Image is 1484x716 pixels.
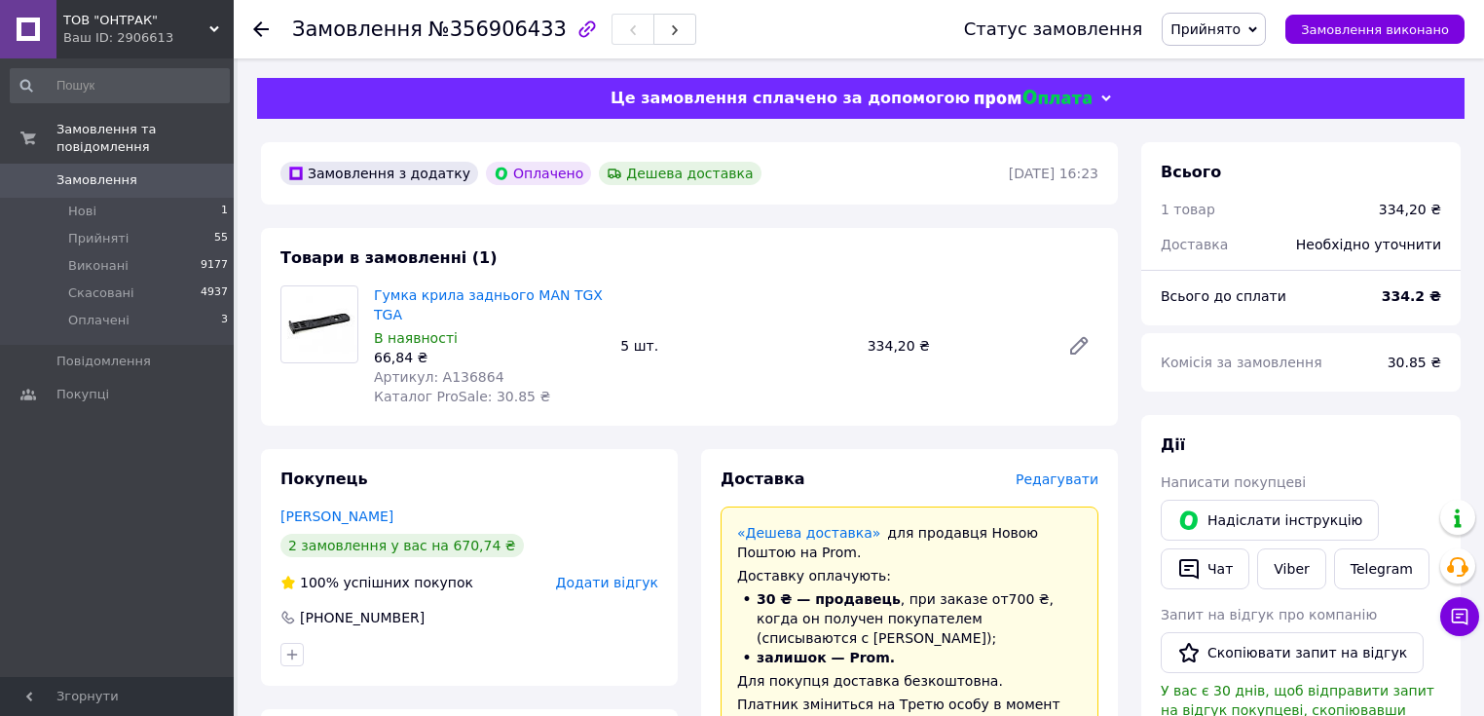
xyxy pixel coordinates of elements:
span: Замовлення та повідомлення [56,121,234,156]
span: Доставка [721,470,805,488]
span: 100% [300,575,339,590]
button: Чат [1161,548,1249,589]
div: Необхідно уточнити [1284,223,1453,266]
div: Доставку оплачують: [737,566,1082,585]
a: Telegram [1334,548,1429,589]
span: 1 товар [1161,202,1215,217]
button: Надіслати інструкцію [1161,500,1379,541]
a: Редагувати [1059,326,1098,365]
div: Ваш ID: 2906613 [63,29,234,47]
span: 3 [221,312,228,329]
span: Дії [1161,435,1185,454]
span: №356906433 [428,18,567,41]
b: 334.2 ₴ [1382,288,1441,304]
span: Замовлення виконано [1301,22,1449,37]
span: Замовлення [56,171,137,189]
div: Для покупця доставка безкоштовна. [737,671,1082,691]
div: 66,84 ₴ [374,348,605,367]
span: Додати відгук [556,575,658,590]
span: Прийняті [68,230,129,247]
div: [PHONE_NUMBER] [298,608,427,627]
span: Доставка [1161,237,1228,252]
span: залишок — Prom. [757,650,895,665]
a: «Дешева доставка» [737,525,880,541]
span: Покупці [56,386,109,403]
div: 5 шт. [612,332,859,359]
span: Всього до сплати [1161,288,1286,304]
div: Замовлення з додатку [280,162,478,185]
div: Дешева доставка [599,162,761,185]
span: Замовлення [292,18,423,41]
span: Комісія за замовлення [1161,355,1322,370]
li: , при заказе от 700 ₴ , когда он получен покупателем (списываются с [PERSON_NAME]); [737,589,1082,648]
time: [DATE] 16:23 [1009,166,1098,181]
span: 30 ₴ — продавець [757,591,901,607]
div: 334,20 ₴ [860,332,1052,359]
input: Пошук [10,68,230,103]
img: evopay logo [975,90,1092,108]
span: Нові [68,203,96,220]
img: Гумка крила заднього MAN TGX TGA [281,296,357,354]
div: для продавця Новою Поштою на Prom. [737,523,1082,562]
span: Каталог ProSale: 30.85 ₴ [374,389,550,404]
a: Гумка крила заднього MAN TGX TGA [374,287,603,322]
span: 55 [214,230,228,247]
span: Всього [1161,163,1221,181]
span: 1 [221,203,228,220]
span: Товари в замовленні (1) [280,248,498,267]
span: Виконані [68,257,129,275]
span: Редагувати [1016,471,1098,487]
div: Повернутися назад [253,19,269,39]
span: Запит на відгук про компанію [1161,607,1377,622]
div: Статус замовлення [964,19,1143,39]
button: Чат з покупцем [1440,597,1479,636]
div: успішних покупок [280,573,473,592]
div: Оплачено [486,162,591,185]
span: 30.85 ₴ [1388,355,1441,370]
span: Покупець [280,470,368,488]
span: 9177 [201,257,228,275]
div: 2 замовлення у вас на 670,74 ₴ [280,534,524,557]
span: 4937 [201,284,228,302]
span: Артикул: A136864 [374,369,504,385]
span: Повідомлення [56,353,151,370]
span: В наявності [374,330,458,346]
span: ТОВ "ОНТРАК" [63,12,209,29]
button: Замовлення виконано [1285,15,1465,44]
span: Оплачені [68,312,130,329]
a: Viber [1257,548,1325,589]
span: Написати покупцеві [1161,474,1306,490]
span: Прийнято [1170,21,1241,37]
span: Скасовані [68,284,134,302]
div: 334,20 ₴ [1379,200,1441,219]
a: [PERSON_NAME] [280,509,393,524]
button: Скопіювати запит на відгук [1161,632,1424,673]
span: Це замовлення сплачено за допомогою [611,89,970,107]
